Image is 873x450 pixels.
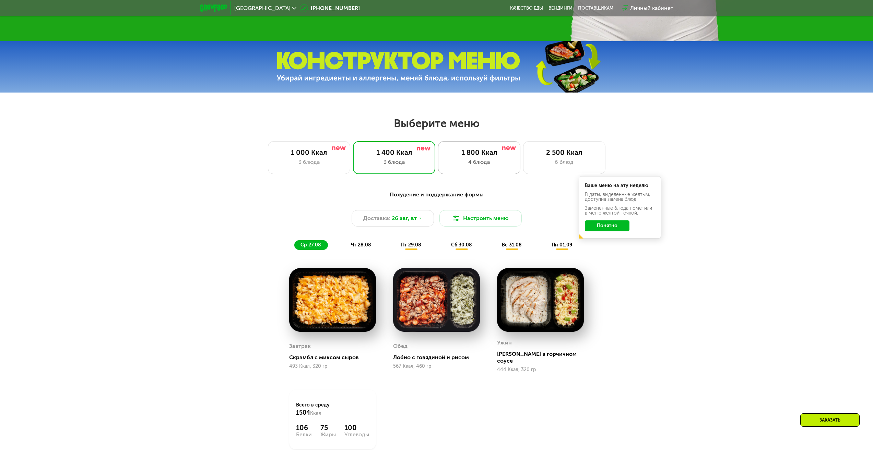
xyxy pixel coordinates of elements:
[344,424,369,432] div: 100
[289,364,376,369] div: 493 Ккал, 320 гр
[451,242,472,248] span: сб 30.08
[310,410,321,416] span: Ккал
[800,413,860,427] div: Заказать
[510,5,543,11] a: Качество еды
[439,210,522,227] button: Настроить меню
[585,192,655,202] div: В даты, выделенные желтым, доступна замена блюд.
[530,148,598,157] div: 2 500 Ккал
[234,191,640,199] div: Похудение и поддержание формы
[548,5,573,11] a: Вендинги
[275,158,343,166] div: 3 блюда
[320,424,336,432] div: 75
[497,351,589,364] div: [PERSON_NAME] в горчичном соусе
[296,432,312,437] div: Белки
[363,214,390,222] span: Доставка:
[296,402,369,417] div: Всего в среду
[351,242,371,248] span: чт 28.08
[630,4,673,12] div: Личный кабинет
[344,432,369,437] div: Углеводы
[585,206,655,216] div: Заменённые блюда пометили в меню жёлтой точкой.
[296,409,310,416] span: 1504
[502,242,522,248] span: вс 31.08
[445,158,513,166] div: 4 блюда
[497,338,512,348] div: Ужин
[530,158,598,166] div: 6 блюд
[585,183,655,188] div: Ваше меню на эту неделю
[289,354,381,361] div: Скрэмбл с миксом сыров
[300,4,360,12] a: [PHONE_NUMBER]
[289,341,311,351] div: Завтрак
[401,242,421,248] span: пт 29.08
[275,148,343,157] div: 1 000 Ккал
[393,341,408,351] div: Обед
[360,158,428,166] div: 3 блюда
[22,117,851,130] h2: Выберите меню
[497,367,584,373] div: 444 Ккал, 320 гр
[445,148,513,157] div: 1 800 Ккал
[393,364,480,369] div: 567 Ккал, 460 гр
[585,220,629,231] button: Понятно
[393,354,485,361] div: Лобио с говядиной и рисом
[234,5,291,11] span: [GEOGRAPHIC_DATA]
[392,214,417,222] span: 26 авг, вт
[552,242,572,248] span: пн 01.09
[360,148,428,157] div: 1 400 Ккал
[578,5,613,11] div: поставщикам
[296,424,312,432] div: 106
[320,432,336,437] div: Жиры
[300,242,321,248] span: ср 27.08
